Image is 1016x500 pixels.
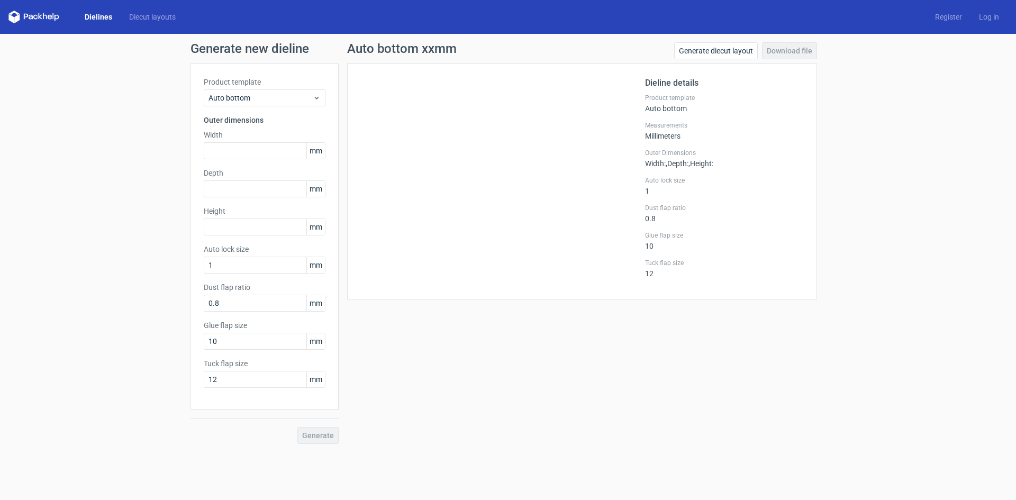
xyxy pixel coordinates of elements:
div: 12 [645,259,804,278]
div: 1 [645,176,804,195]
label: Tuck flap size [204,358,325,369]
a: Log in [970,12,1008,22]
span: mm [306,371,325,387]
label: Glue flap size [645,231,804,240]
div: 0.8 [645,204,804,223]
label: Auto lock size [645,176,804,185]
div: Auto bottom [645,94,804,113]
span: mm [306,295,325,311]
a: Generate diecut layout [674,42,758,59]
label: Outer Dimensions [645,149,804,157]
label: Product template [645,94,804,102]
label: Dust flap ratio [204,282,325,293]
h3: Outer dimensions [204,115,325,125]
label: Auto lock size [204,244,325,254]
div: 10 [645,231,804,250]
label: Measurements [645,121,804,130]
label: Width [204,130,325,140]
span: Auto bottom [208,93,313,103]
h1: Auto bottom xxmm [347,42,457,55]
a: Dielines [76,12,121,22]
a: Register [927,12,970,22]
span: , Depth : [666,159,688,168]
h1: Generate new dieline [190,42,825,55]
label: Product template [204,77,325,87]
label: Dust flap ratio [645,204,804,212]
span: mm [306,143,325,159]
span: mm [306,181,325,197]
span: Width : [645,159,666,168]
span: mm [306,333,325,349]
label: Height [204,206,325,216]
label: Depth [204,168,325,178]
label: Glue flap size [204,320,325,331]
label: Tuck flap size [645,259,804,267]
span: mm [306,219,325,235]
a: Diecut layouts [121,12,184,22]
span: , Height : [688,159,713,168]
h2: Dieline details [645,77,804,89]
div: Millimeters [645,121,804,140]
span: mm [306,257,325,273]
